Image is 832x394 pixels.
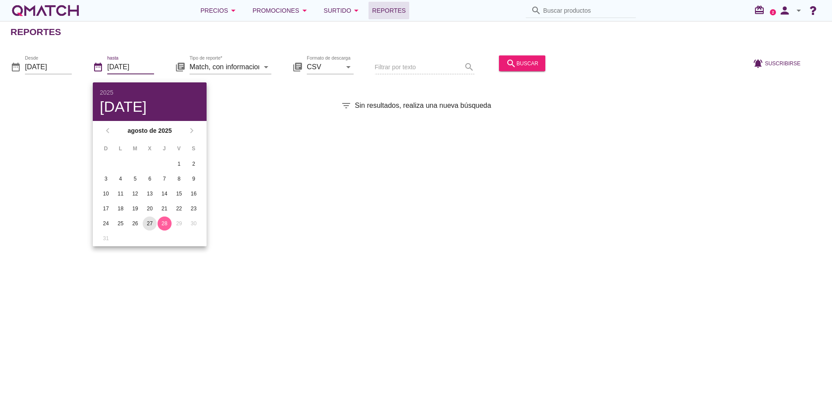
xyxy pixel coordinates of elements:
div: 20 [143,205,157,213]
i: arrow_drop_down [351,5,362,16]
div: 6 [143,175,157,183]
button: 7 [158,172,172,186]
button: Surtido [317,2,369,19]
button: 4 [113,172,127,186]
button: 6 [143,172,157,186]
th: M [128,141,142,156]
input: Formato de descarga [307,60,341,74]
i: arrow_drop_down [793,5,804,16]
button: 5 [128,172,142,186]
div: 16 [187,190,201,198]
button: 28 [158,217,172,231]
i: search [506,58,516,68]
div: 10 [99,190,113,198]
div: 2025 [100,89,200,96]
span: Reportes [372,5,406,16]
div: 26 [128,220,142,227]
th: V [172,141,186,156]
button: 16 [187,187,201,201]
i: library_books [292,61,303,72]
div: 24 [99,220,113,227]
div: 28 [158,220,172,227]
div: 17 [99,205,113,213]
button: 1 [172,157,186,171]
div: 7 [158,175,172,183]
div: 27 [143,220,157,227]
div: 21 [158,205,172,213]
div: 13 [143,190,157,198]
div: 9 [187,175,201,183]
div: 4 [113,175,127,183]
button: 23 [187,202,201,216]
div: 25 [113,220,127,227]
a: white-qmatch-logo [11,2,81,19]
button: Promociones [246,2,317,19]
h2: Reportes [11,25,61,39]
strong: agosto de 2025 [116,126,184,135]
button: 20 [143,202,157,216]
button: 22 [172,202,186,216]
div: Promociones [253,5,310,16]
button: 9 [187,172,201,186]
div: 11 [113,190,127,198]
div: Precios [200,5,239,16]
button: 26 [128,217,142,231]
th: J [158,141,171,156]
div: 5 [128,175,142,183]
button: 21 [158,202,172,216]
button: 25 [113,217,127,231]
button: buscar [499,55,545,71]
div: [DATE] [100,99,200,114]
input: Buscar productos [543,4,631,18]
button: 19 [128,202,142,216]
i: arrow_drop_down [261,61,271,72]
button: 8 [172,172,186,186]
div: buscar [506,58,538,68]
text: 2 [772,10,774,14]
div: 1 [172,160,186,168]
span: Suscribirse [765,59,800,67]
i: date_range [93,61,103,72]
i: notifications_active [753,58,765,68]
a: Reportes [369,2,409,19]
button: 11 [113,187,127,201]
i: library_books [175,61,186,72]
div: 15 [172,190,186,198]
div: 2 [187,160,201,168]
button: 17 [99,202,113,216]
i: arrow_drop_down [343,61,354,72]
button: Precios [193,2,246,19]
th: X [143,141,156,156]
i: filter_list [341,100,351,111]
button: 2 [187,157,201,171]
button: 27 [143,217,157,231]
div: 3 [99,175,113,183]
button: 3 [99,172,113,186]
input: Tipo de reporte* [190,60,259,74]
i: arrow_drop_down [299,5,310,16]
button: 12 [128,187,142,201]
input: Desde [25,60,72,74]
i: redeem [754,5,768,15]
div: 18 [113,205,127,213]
input: hasta [107,60,154,74]
div: 14 [158,190,172,198]
span: Sin resultados, realiza una nueva búsqueda [355,100,491,111]
th: L [113,141,127,156]
i: person [776,4,793,17]
div: 19 [128,205,142,213]
button: Suscribirse [746,55,807,71]
th: S [187,141,200,156]
th: D [99,141,112,156]
button: 10 [99,187,113,201]
i: date_range [11,61,21,72]
i: search [531,5,541,16]
a: 2 [770,9,776,15]
button: 24 [99,217,113,231]
button: 15 [172,187,186,201]
div: 22 [172,205,186,213]
div: 8 [172,175,186,183]
button: 18 [113,202,127,216]
i: arrow_drop_down [228,5,239,16]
